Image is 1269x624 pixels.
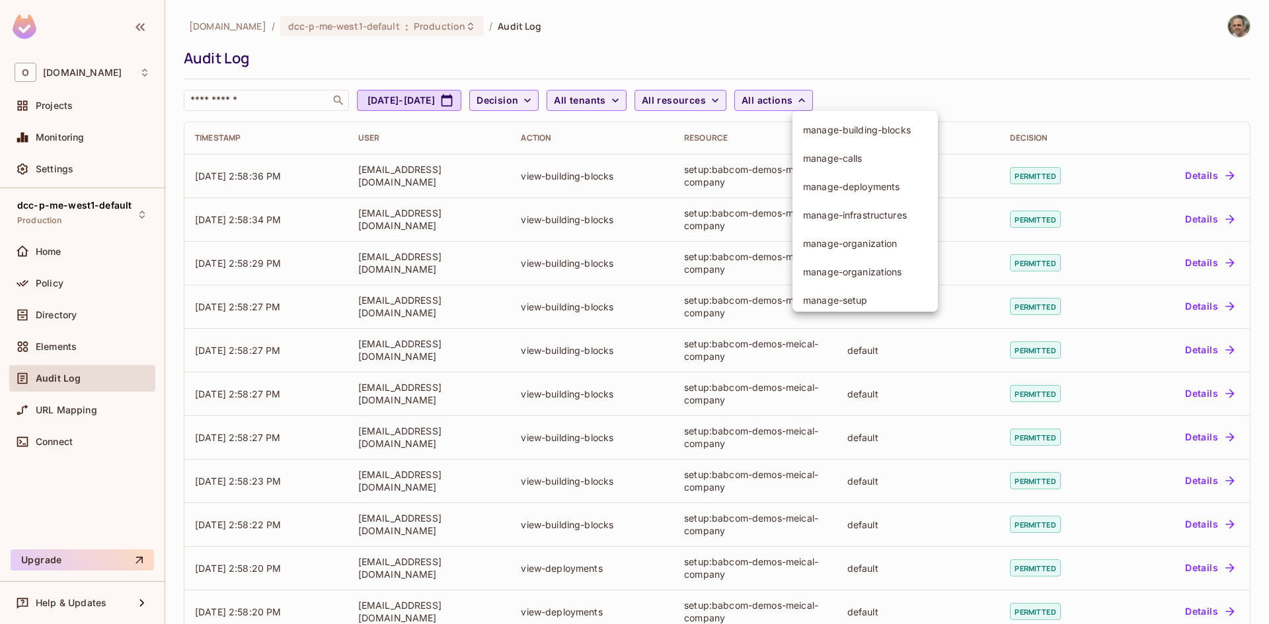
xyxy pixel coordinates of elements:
span: manage-deployments [803,180,927,193]
span: manage-building-blocks [803,123,927,136]
span: manage-setup [803,294,927,306]
span: manage-organization [803,237,927,250]
span: manage-organizations [803,265,927,278]
span: manage-calls [803,152,927,164]
span: manage-infrastructures [803,209,927,221]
